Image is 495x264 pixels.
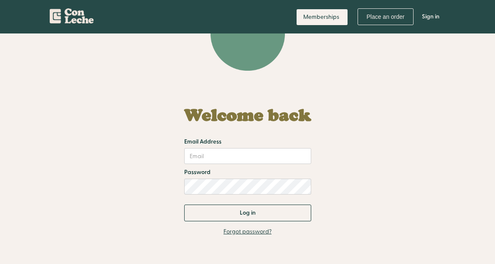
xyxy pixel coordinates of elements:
a: Sign in [416,4,446,29]
h1: Welcome back [184,106,311,124]
a: Place an order [358,8,413,25]
label: Email Address [184,138,221,146]
a: Forgot password? [223,228,272,236]
form: Email Form [184,97,311,221]
label: Password [184,168,211,177]
a: home [50,4,94,27]
input: Email [184,148,311,164]
input: Log in [184,205,311,221]
a: Memberships [297,9,348,25]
